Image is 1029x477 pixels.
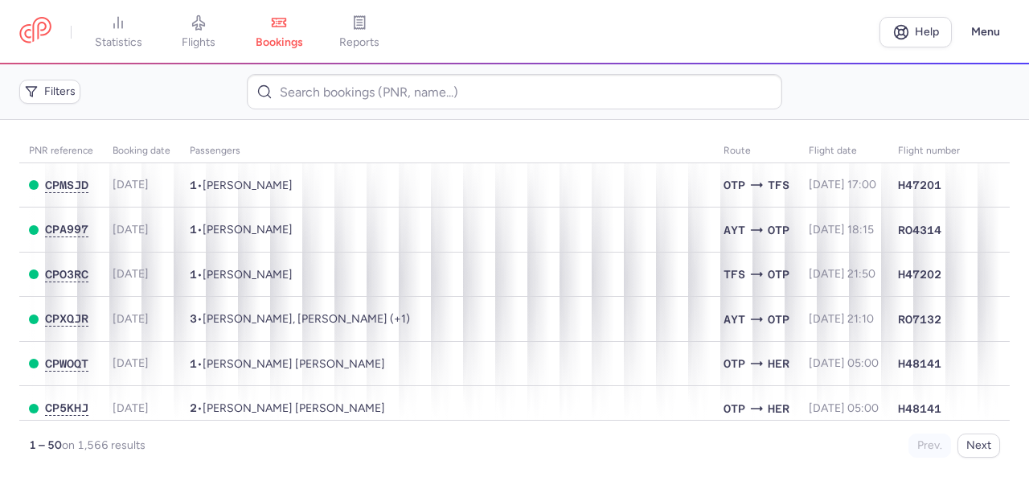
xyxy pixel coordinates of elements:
span: HER [768,355,789,372]
span: OTP [724,176,745,194]
span: H48141 [898,401,941,417]
span: [DATE] 21:10 [809,312,874,326]
button: CPWOQT [45,357,88,371]
span: [DATE] [113,312,149,326]
span: [DATE] 21:50 [809,267,875,281]
span: TFS [724,265,745,283]
a: CitizenPlane red outlined logo [19,17,51,47]
span: Valentyna HRYBOVA, Vladyslav DEREVIANKO, Anastasiia DEREVIANKO [203,312,410,326]
input: Search bookings (PNR, name...) [247,74,783,109]
span: [DATE] [113,356,149,370]
span: 1 [190,223,197,236]
span: 2 [190,401,197,414]
span: • [190,223,293,236]
span: on 1,566 results [62,438,146,452]
button: CPXQJR [45,312,88,326]
span: HER [768,400,789,417]
span: CPWOQT [45,357,88,370]
th: Booking date [103,139,180,163]
a: reports [319,14,400,50]
span: • [190,357,385,371]
button: CPMSJD [45,179,88,192]
span: CPXQJR [45,312,88,325]
span: [DATE] 05:00 [809,401,879,415]
button: Next [957,434,1000,458]
span: Alexis George BUJOREANU [203,357,385,371]
span: OTP [724,400,745,417]
span: [DATE] [113,401,149,415]
span: AYT [724,221,745,239]
span: [DATE] [113,223,149,236]
span: RO4314 [898,222,941,238]
span: bookings [256,35,303,50]
span: Nelu Ionut MIHAITA, Andreia Daniela MIHAITA [203,401,385,415]
button: CP5KHJ [45,401,88,415]
a: statistics [78,14,158,50]
span: CPMSJD [45,179,88,191]
span: 3 [190,312,197,325]
span: [DATE] 05:00 [809,356,879,370]
span: • [190,401,385,415]
span: OTP [724,355,745,372]
th: flight date [799,139,888,163]
span: Help [915,26,939,38]
button: Prev. [908,434,951,458]
a: flights [158,14,239,50]
span: 1 [190,357,197,370]
button: CPA997 [45,223,88,236]
span: 1 [190,268,197,281]
span: H48141 [898,356,941,372]
th: Route [714,139,799,163]
span: OTP [768,265,789,283]
th: Flight number [888,139,970,163]
span: Snezhana Vladimirova MLADENOVA [203,268,293,282]
a: bookings [239,14,319,50]
button: CPO3RC [45,268,88,282]
span: AYT [724,310,745,328]
span: CP5KHJ [45,401,88,414]
span: Sorinel MEMIS [203,179,293,192]
button: Filters [19,80,80,104]
span: • [190,179,293,192]
strong: 1 – 50 [29,438,62,452]
a: Help [879,17,952,47]
span: H47202 [898,266,941,282]
span: TFS [768,176,789,194]
span: Mihai PRUNARU [203,223,293,236]
span: [DATE] [113,267,149,281]
span: Filters [44,85,76,98]
th: Passengers [180,139,714,163]
span: [DATE] [113,178,149,191]
span: H47201 [898,177,941,193]
span: reports [339,35,379,50]
span: statistics [95,35,142,50]
span: RO7132 [898,311,941,327]
span: [DATE] 18:15 [809,223,874,236]
span: 1 [190,179,197,191]
span: OTP [768,310,789,328]
span: flights [182,35,215,50]
span: [DATE] 17:00 [809,178,876,191]
span: OTP [768,221,789,239]
th: PNR reference [19,139,103,163]
span: • [190,268,293,282]
button: Menu [961,17,1010,47]
span: • [190,312,410,326]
